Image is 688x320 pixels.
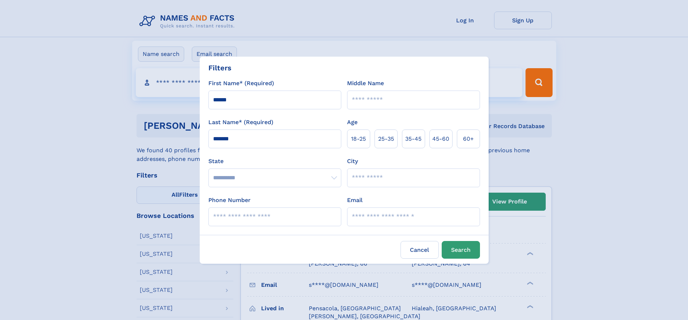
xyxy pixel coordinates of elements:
span: 18‑25 [351,135,366,143]
button: Search [442,241,480,259]
label: Cancel [401,241,439,259]
span: 45‑60 [432,135,449,143]
label: Middle Name [347,79,384,88]
label: State [208,157,341,166]
label: Email [347,196,363,205]
label: Age [347,118,358,127]
label: Phone Number [208,196,251,205]
label: Last Name* (Required) [208,118,273,127]
span: 35‑45 [405,135,421,143]
label: First Name* (Required) [208,79,274,88]
label: City [347,157,358,166]
div: Filters [208,62,232,73]
span: 60+ [463,135,474,143]
span: 25‑35 [378,135,394,143]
